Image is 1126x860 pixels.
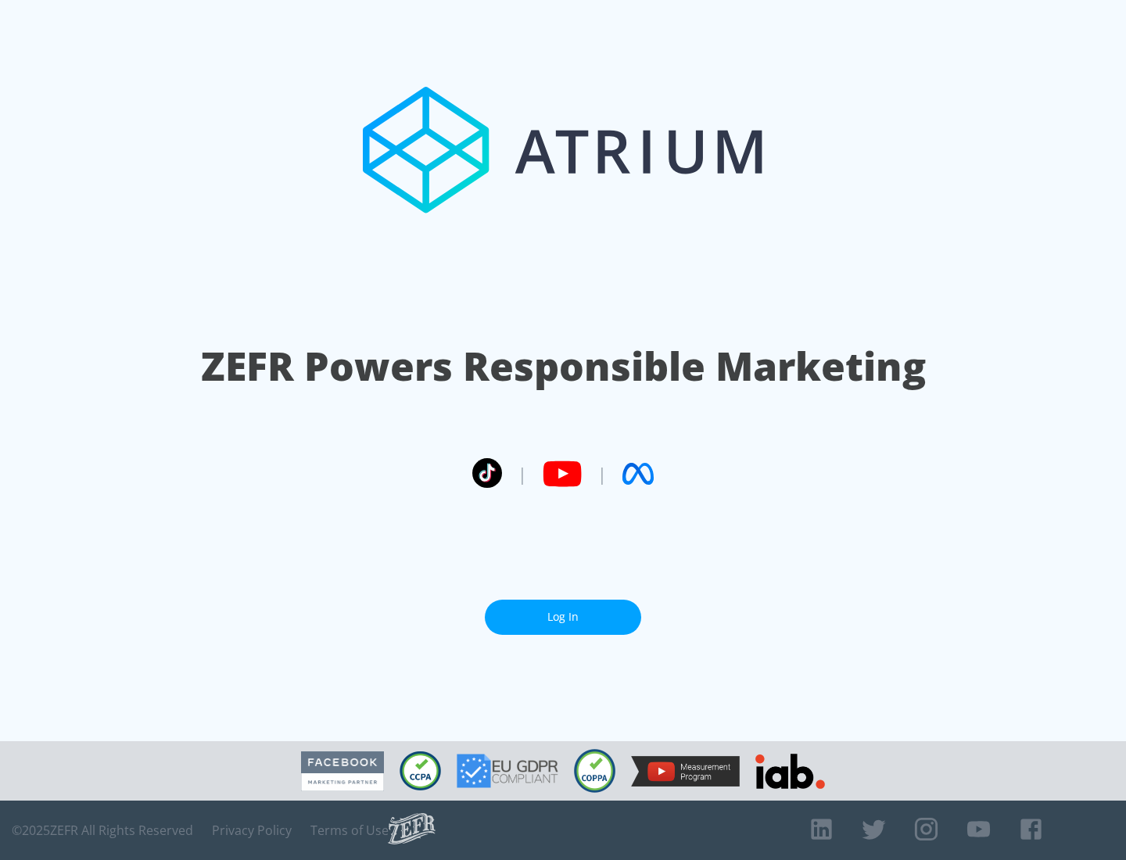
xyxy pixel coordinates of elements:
span: | [597,462,607,486]
span: © 2025 ZEFR All Rights Reserved [12,822,193,838]
span: | [518,462,527,486]
a: Log In [485,600,641,635]
img: COPPA Compliant [574,749,615,793]
a: Privacy Policy [212,822,292,838]
h1: ZEFR Powers Responsible Marketing [201,339,926,393]
img: Facebook Marketing Partner [301,751,384,791]
a: Terms of Use [310,822,389,838]
img: IAB [755,754,825,789]
img: CCPA Compliant [400,751,441,790]
img: GDPR Compliant [457,754,558,788]
img: YouTube Measurement Program [631,756,740,787]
